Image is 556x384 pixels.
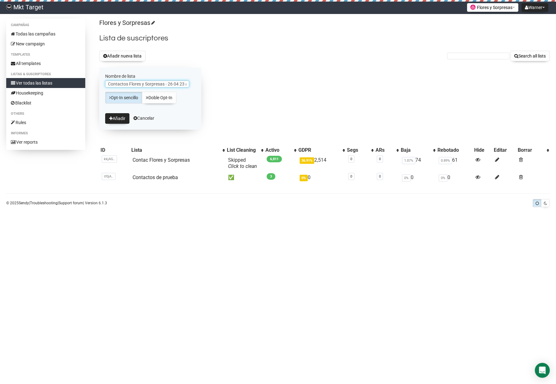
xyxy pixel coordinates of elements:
td: 74 [399,155,436,172]
th: Borrar: No sort applied, activate to apply an ascending sort [516,146,550,155]
a: Todas las campañas [6,29,85,39]
a: Doble Opt-In [142,92,176,104]
div: Segs [347,147,368,153]
div: Activo [265,147,291,153]
th: Activo: No sort applied, activate to apply an ascending sort [264,146,297,155]
div: GDPR [298,147,339,153]
th: Baja: No sort applied, activate to apply an ascending sort [399,146,436,155]
td: 61 [436,155,473,172]
a: Contactos de prueba [133,174,178,180]
button: Añadir nueva lista [99,51,146,61]
label: Nombre de lista [105,73,195,79]
td: 0 [436,172,473,183]
img: favicons [470,5,475,10]
a: New campaign [6,39,85,49]
div: Rebotado [437,147,472,153]
th: Lista: No sort applied, activate to apply an ascending sort [130,146,226,155]
div: ARs [376,147,393,153]
button: Flores y Sorpresas [467,3,518,12]
a: Ver reports [6,137,85,147]
a: 0 [350,174,352,178]
div: Open Intercom Messenger [535,363,550,378]
a: 0 [379,174,381,178]
p: © 2025 | | | Version 6.1.3 [6,200,107,206]
div: Lista [131,147,219,153]
span: 1.07% [402,157,415,164]
th: List Cleaning: No sort applied, activate to apply an ascending sort [226,146,264,155]
a: Troubleshooting [30,201,58,205]
span: kkjAG.. [102,155,117,163]
div: List Cleaning [227,147,258,153]
div: Editar [494,147,515,153]
span: tf0jA.. [102,173,115,180]
button: Añadir [105,113,129,124]
a: Contac Flores y Sorpresas [133,157,190,163]
input: El nombre de tu nueva lista [105,81,189,87]
a: Ver todas las listas [6,78,85,88]
li: Informes [6,130,85,137]
a: Flores y Sorpresas [99,19,154,26]
span: Skipped [228,157,257,169]
a: 0 [350,157,352,161]
div: ID [100,147,129,153]
th: ARs: No sort applied, activate to apply an ascending sort [374,146,399,155]
span: 0% [402,174,411,182]
a: Cancelar [133,116,154,121]
a: Opt-In sencillo [105,92,142,104]
button: Warner [521,3,548,12]
a: Click to clean [228,163,257,169]
a: Rules [6,118,85,127]
span: 0% [300,175,308,181]
span: 6,811 [267,156,282,162]
th: Segs: No sort applied, activate to apply an ascending sort [346,146,374,155]
span: 36.91% [300,157,314,164]
th: GDPR: No sort applied, activate to apply an ascending sort [297,146,346,155]
li: Others [6,110,85,118]
a: Support forum [58,201,83,205]
li: Listas & Suscriptores [6,71,85,78]
button: Search all lists [510,51,550,61]
span: 0% [439,174,447,182]
li: Campañas [6,21,85,29]
td: ✅ [226,172,264,183]
a: Housekeeping [6,88,85,98]
a: Blacklist [6,98,85,108]
span: 0.89% [439,157,452,164]
div: Baja [401,147,430,153]
td: 0 [399,172,436,183]
span: 3 [267,173,275,180]
div: Hide [474,147,491,153]
th: Hide: No sort applied, sorting is disabled [473,146,493,155]
a: 0 [379,157,381,161]
h2: Lista de suscriptores [99,33,550,44]
td: 2,514 [297,155,346,172]
td: 0 [297,172,346,183]
li: Templates [6,51,85,58]
a: Sendy [19,201,29,205]
img: d30555bd1ab140a80d351df46be4d5e5 [6,4,12,10]
div: Borrar [518,147,544,153]
th: Editar: No sort applied, sorting is disabled [493,146,516,155]
th: Rebotado: No sort applied, sorting is disabled [436,146,473,155]
th: ID: No sort applied, sorting is disabled [99,146,130,155]
a: All templates [6,58,85,68]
